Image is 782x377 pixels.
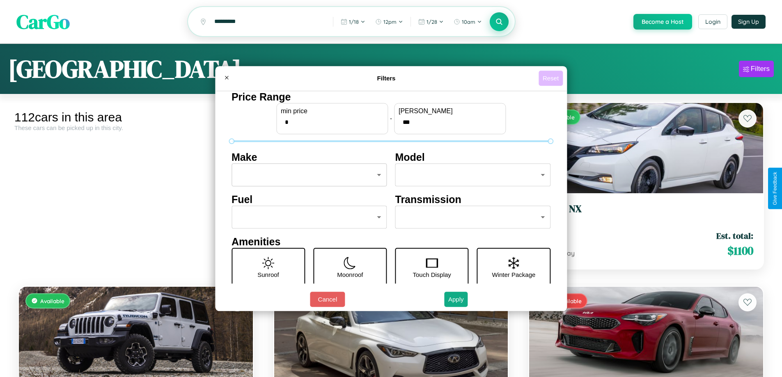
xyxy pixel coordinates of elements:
[14,124,257,131] div: These cars can be picked up in this city.
[234,75,539,82] h4: Filters
[413,269,451,280] p: Touch Display
[539,203,753,215] h3: Nissan NX
[539,203,753,223] a: Nissan NX2020
[492,269,536,280] p: Winter Package
[399,107,501,115] label: [PERSON_NAME]
[727,242,753,259] span: $ 1100
[310,292,345,307] button: Cancel
[232,194,387,206] h4: Fuel
[716,230,753,242] span: Est. total:
[257,269,279,280] p: Sunroof
[772,172,778,205] div: Give Feedback
[427,18,437,25] span: 1 / 28
[539,71,563,86] button: Reset
[337,15,369,28] button: 1/18
[444,292,468,307] button: Apply
[337,269,363,280] p: Moonroof
[414,15,448,28] button: 1/28
[739,61,774,77] button: Filters
[395,151,551,163] h4: Model
[232,236,550,248] h4: Amenities
[383,18,397,25] span: 12pm
[751,65,770,73] div: Filters
[281,107,383,115] label: min price
[40,297,64,304] span: Available
[462,18,475,25] span: 10am
[232,91,550,103] h4: Price Range
[395,194,551,206] h4: Transmission
[16,8,70,35] span: CarGo
[449,15,486,28] button: 10am
[14,110,257,124] div: 112 cars in this area
[732,15,766,29] button: Sign Up
[390,113,392,124] p: -
[371,15,407,28] button: 12pm
[349,18,359,25] span: 1 / 18
[232,151,387,163] h4: Make
[633,14,692,30] button: Become a Host
[698,14,727,29] button: Login
[8,52,241,86] h1: [GEOGRAPHIC_DATA]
